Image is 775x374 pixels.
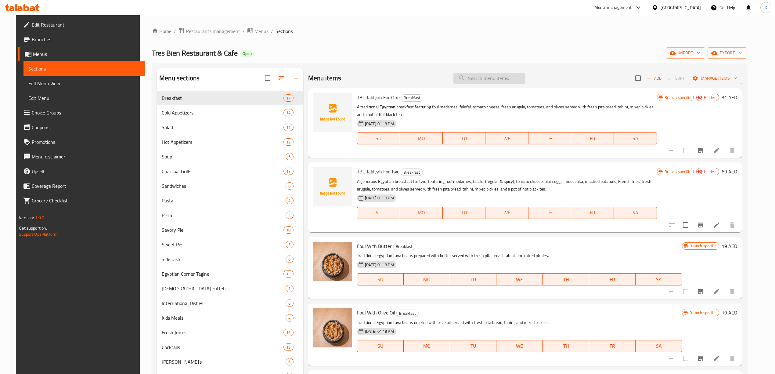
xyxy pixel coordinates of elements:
button: SU [357,207,400,219]
div: items [286,256,293,263]
span: Pizza [162,212,286,219]
div: items [286,314,293,321]
button: SA [614,132,657,144]
button: SU [357,340,404,352]
span: [PERSON_NAME]'s [162,358,286,365]
button: MO [404,340,450,352]
span: K [765,4,767,11]
span: 14 [284,110,293,116]
span: Edit Restaurant [32,21,140,28]
span: import [671,49,700,57]
span: Select section [632,72,644,85]
span: Sort sections [274,71,289,85]
div: items [286,182,293,190]
span: Select to update [679,219,692,231]
span: SA [638,275,679,284]
div: Breakfast [393,243,415,250]
div: Cold Appetizers [162,109,283,116]
span: TH [545,342,587,350]
div: International Dishes6 [157,296,303,310]
span: Coverage Report [32,182,140,190]
button: TH [543,340,589,352]
span: WE [499,275,540,284]
div: Breakfast [396,310,419,317]
div: Charcoal Grills13 [157,164,303,179]
div: Kids Meals [162,314,286,321]
div: Soup [162,153,286,160]
span: Grocery Checklist [32,197,140,204]
button: TH [543,273,589,285]
span: Branch specific [662,95,694,100]
img: TBL Tablyah For One [313,93,352,132]
span: Savory Pie [162,226,283,234]
a: Edit Menu [23,91,145,105]
span: Foul With Butter [357,241,392,251]
img: Foul With Butter [313,242,352,281]
span: WE [488,208,526,217]
button: SA [614,207,657,219]
div: Egyptian Fatteh [162,285,286,292]
button: WE [485,132,528,144]
span: SU [360,342,401,350]
button: Branch-specific-item [693,284,708,299]
div: Savory Pie10 [157,223,303,237]
button: delete [725,351,740,366]
span: Egyptian Corner Tagine [162,270,283,278]
button: SA [636,340,682,352]
span: Sandwiches [162,182,286,190]
span: 6 [286,300,293,306]
button: import [666,47,705,59]
button: FR [589,340,636,352]
span: Branch specific [687,310,719,316]
div: Open [240,50,254,57]
div: Breakfast17 [157,91,303,105]
button: TU [443,207,485,219]
img: Foul With Olive Oil [313,308,352,347]
span: Branches [32,36,140,43]
span: Branch specific [662,169,694,175]
h2: Menu sections [159,74,200,83]
div: [GEOGRAPHIC_DATA] [661,4,701,11]
div: items [286,285,293,292]
span: Menus [254,27,269,35]
span: TU [452,275,494,284]
span: Breakfast [397,310,418,317]
span: Breakfast [401,94,423,101]
span: TU [452,342,494,350]
a: Upsell [18,164,145,179]
button: TU [450,273,496,285]
a: Support.OpsPlatform [19,230,58,238]
div: Egyptian Corner Tagine13 [157,267,303,281]
span: FR [592,275,633,284]
button: MO [400,132,443,144]
div: Fresh Juices [162,329,283,336]
div: Soup5 [157,149,303,164]
a: Menus [18,47,145,61]
span: SA [638,342,679,350]
span: Manage items [694,74,737,82]
a: Edit menu item [713,355,720,362]
span: Full Menu View [28,80,140,87]
span: Branch specific [687,243,719,249]
span: Sections [276,27,293,35]
button: WE [485,207,528,219]
span: [DATE] 01:18 PM [362,329,396,334]
span: FR [574,208,611,217]
div: International Dishes [162,300,286,307]
a: Sections [23,61,145,76]
button: Branch-specific-item [693,143,708,158]
button: FR [589,273,636,285]
span: Breakfast [162,94,283,102]
div: Cocktails [162,343,283,351]
span: Hidden [701,95,719,100]
span: TH [545,275,587,284]
span: Breakfast [401,169,423,176]
div: Salad11 [157,120,303,135]
span: Side Dish [162,256,286,263]
span: TU [445,134,483,143]
span: FR [574,134,611,143]
span: Select all sections [261,72,274,85]
div: Cold Appetizers14 [157,105,303,120]
span: 12 [284,139,293,145]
